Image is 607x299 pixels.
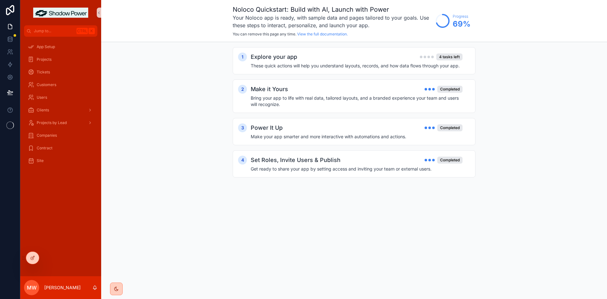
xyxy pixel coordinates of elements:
button: Jump to...CtrlK [24,25,97,37]
span: Site [37,158,44,163]
span: App Setup [37,44,55,49]
a: Projects by Lead [24,117,97,128]
span: Progress [453,14,470,19]
span: Projects by Lead [37,120,67,125]
span: Companies [37,133,57,138]
img: App logo [33,8,88,18]
span: Users [37,95,47,100]
h3: Your Noloco app is ready, with sample data and pages tailored to your goals. Use these steps to i... [233,14,432,29]
a: Contract [24,142,97,154]
a: App Setup [24,41,97,53]
a: Tickets [24,66,97,78]
span: Tickets [37,70,50,75]
span: Projects [37,57,52,62]
a: Companies [24,130,97,141]
a: Clients [24,104,97,116]
a: Site [24,155,97,166]
a: Projects [24,54,97,65]
span: Jump to... [34,28,74,34]
a: Customers [24,79,97,90]
a: Users [24,92,97,103]
div: scrollable content [20,37,101,175]
a: View the full documentation. [297,32,348,36]
span: 69 % [453,19,470,29]
span: MW [27,284,37,291]
span: Ctrl [77,28,88,34]
span: Clients [37,108,49,113]
span: You can remove this page any time. [233,32,296,36]
p: [PERSON_NAME] [44,284,81,291]
span: K [89,28,94,34]
h1: Noloco Quickstart: Build with AI, Launch with Power [233,5,432,14]
span: Customers [37,82,56,87]
span: Contract [37,146,52,151]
